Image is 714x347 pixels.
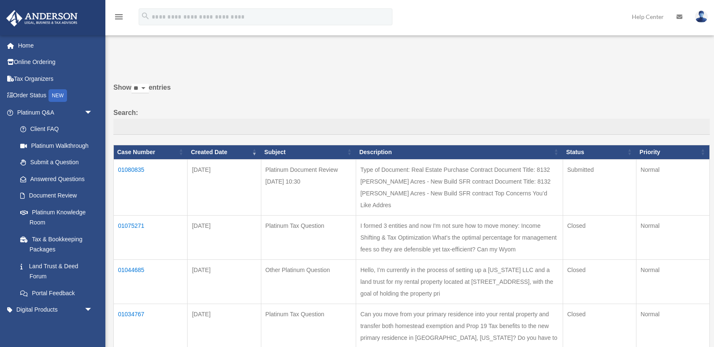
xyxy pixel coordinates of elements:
[12,204,101,231] a: Platinum Knowledge Room
[636,159,709,215] td: Normal
[188,259,261,304] td: [DATE]
[636,215,709,259] td: Normal
[563,215,636,259] td: Closed
[6,318,105,335] a: My Entitiesarrow_drop_down
[261,259,356,304] td: Other Platinum Question
[12,231,101,258] a: Tax & Bookkeeping Packages
[113,107,710,135] label: Search:
[114,259,188,304] td: 01044685
[113,119,710,135] input: Search:
[4,10,80,27] img: Anderson Advisors Platinum Portal
[114,12,124,22] i: menu
[563,259,636,304] td: Closed
[636,259,709,304] td: Normal
[261,145,356,159] th: Subject: activate to sort column ascending
[6,302,105,318] a: Digital Productsarrow_drop_down
[114,215,188,259] td: 01075271
[12,154,101,171] a: Submit a Question
[188,145,261,159] th: Created Date: activate to sort column ascending
[84,318,101,335] span: arrow_drop_down
[12,121,101,138] a: Client FAQ
[141,11,150,21] i: search
[6,87,105,104] a: Order StatusNEW
[356,259,563,304] td: Hello, I’m currently in the process of setting up a [US_STATE] LLC and a land trust for my rental...
[695,11,708,23] img: User Pic
[114,15,124,22] a: menu
[6,37,105,54] a: Home
[12,258,101,285] a: Land Trust & Deed Forum
[132,84,149,93] select: Showentries
[356,215,563,259] td: I formed 3 entities and now I'm not sure how to move money: Income Shifting & Tax Optimization Wh...
[636,145,709,159] th: Priority: activate to sort column ascending
[261,159,356,215] td: Platinum Document Review [DATE] 10:30
[12,137,101,154] a: Platinum Walkthrough
[6,70,105,87] a: Tax Organizers
[188,215,261,259] td: [DATE]
[12,285,101,302] a: Portal Feedback
[113,82,710,102] label: Show entries
[12,187,101,204] a: Document Review
[356,159,563,215] td: Type of Document: Real Estate Purchase Contract Document Title: 8132 [PERSON_NAME] Acres - New Bu...
[261,215,356,259] td: Platinum Tax Question
[114,159,188,215] td: 01080835
[6,54,105,71] a: Online Ordering
[563,159,636,215] td: Submitted
[84,302,101,319] span: arrow_drop_down
[6,104,101,121] a: Platinum Q&Aarrow_drop_down
[188,159,261,215] td: [DATE]
[12,171,97,187] a: Answered Questions
[563,145,636,159] th: Status: activate to sort column ascending
[84,104,101,121] span: arrow_drop_down
[114,145,188,159] th: Case Number: activate to sort column ascending
[356,145,563,159] th: Description: activate to sort column ascending
[48,89,67,102] div: NEW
